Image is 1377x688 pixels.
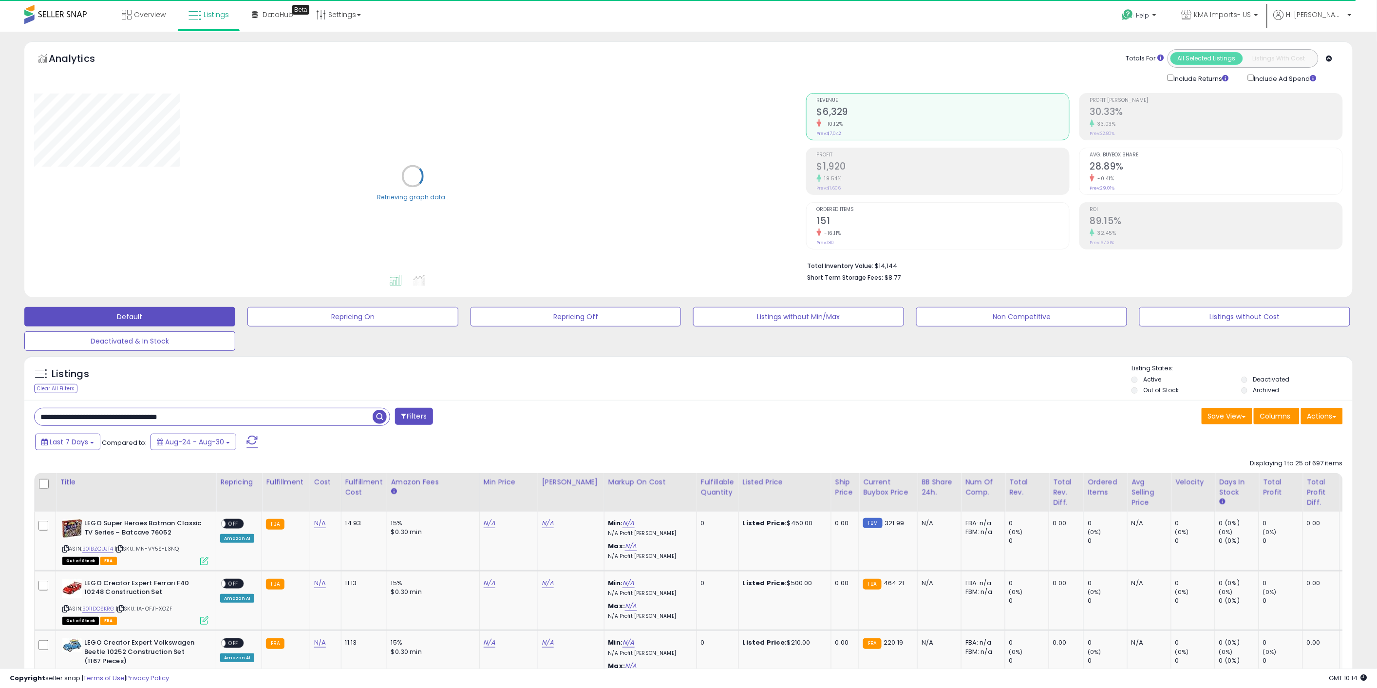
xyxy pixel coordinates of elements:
[1088,528,1101,536] small: (0%)
[314,638,326,648] a: N/A
[608,578,623,588] b: Min:
[885,518,905,528] span: 321.99
[885,273,901,282] span: $8.77
[1243,52,1315,65] button: Listings With Cost
[1175,588,1189,596] small: (0%)
[542,638,554,648] a: N/A
[83,673,125,683] a: Terms of Use
[391,648,472,656] div: $0.30 min
[608,638,623,647] b: Min:
[1088,477,1123,497] div: Ordered Items
[62,519,208,564] div: ASIN:
[484,518,495,528] a: N/A
[808,262,874,270] b: Total Inventory Value:
[1219,497,1225,506] small: Days In Stock.
[345,579,379,588] div: 11.13
[1219,656,1259,665] div: 0 (0%)
[608,553,689,560] p: N/A Profit [PERSON_NAME]
[817,131,842,136] small: Prev: $7,042
[1219,596,1259,605] div: 0 (0%)
[622,638,634,648] a: N/A
[266,579,284,590] small: FBA
[835,477,855,497] div: Ship Price
[247,307,458,326] button: Repricing On
[34,384,77,393] div: Clear All Filters
[1253,375,1290,383] label: Deactivated
[1132,519,1164,528] div: N/A
[484,638,495,648] a: N/A
[220,534,254,543] div: Amazon AI
[1090,153,1342,158] span: Avg. Buybox Share
[835,638,851,647] div: 0.00
[835,579,851,588] div: 0.00
[701,477,735,497] div: Fulfillable Quantity
[1263,596,1302,605] div: 0
[1009,528,1023,536] small: (0%)
[542,578,554,588] a: N/A
[542,477,600,487] div: [PERSON_NAME]
[1219,536,1259,545] div: 0 (0%)
[1143,375,1161,383] label: Active
[1009,588,1023,596] small: (0%)
[102,438,147,447] span: Compared to:
[391,528,472,536] div: $0.30 min
[604,473,697,512] th: The percentage added to the cost of goods (COGS) that forms the calculator for Min & Max prices.
[1090,215,1342,229] h2: 89.15%
[1088,638,1127,647] div: 0
[391,519,472,528] div: 15%
[1219,579,1259,588] div: 0 (0%)
[542,518,554,528] a: N/A
[1253,386,1280,394] label: Archived
[1009,519,1049,528] div: 0
[608,650,689,657] p: N/A Profit [PERSON_NAME]
[204,10,229,19] span: Listings
[608,590,689,597] p: N/A Profit [PERSON_NAME]
[1175,656,1215,665] div: 0
[965,588,998,596] div: FBM: n/a
[1009,596,1049,605] div: 0
[1274,10,1352,32] a: Hi [PERSON_NAME]
[1219,648,1233,656] small: (0%)
[1132,638,1164,647] div: N/A
[391,477,475,487] div: Amazon Fees
[922,638,954,647] div: N/A
[1009,536,1049,545] div: 0
[1090,207,1342,212] span: ROI
[391,487,397,496] small: Amazon Fees.
[1175,638,1215,647] div: 0
[126,673,169,683] a: Privacy Policy
[151,434,236,450] button: Aug-24 - Aug-30
[1094,175,1114,182] small: -0.41%
[226,639,241,648] span: OFF
[625,541,637,551] a: N/A
[1194,10,1251,19] span: KMA Imports- US
[1088,519,1127,528] div: 0
[821,120,844,128] small: -10.12%
[817,215,1069,229] h2: 151
[916,307,1127,326] button: Non Competitive
[391,588,472,596] div: $0.30 min
[134,10,166,19] span: Overview
[62,519,82,538] img: 616fgyZYftL._SL40_.jpg
[884,578,905,588] span: 464.21
[10,674,169,683] div: seller snap | |
[1219,528,1233,536] small: (0%)
[965,648,998,656] div: FBM: n/a
[743,477,827,487] div: Listed Price
[808,273,884,282] b: Short Term Storage Fees:
[863,477,913,497] div: Current Buybox Price
[1219,519,1259,528] div: 0 (0%)
[62,579,82,598] img: 51nmvLWrmBL._SL40_.jpg
[1286,10,1345,19] span: Hi [PERSON_NAME]
[1170,52,1243,65] button: All Selected Listings
[1307,477,1336,508] div: Total Profit Diff.
[922,477,957,497] div: BB Share 24h.
[1254,408,1300,424] button: Columns
[1143,386,1179,394] label: Out of Stock
[10,673,45,683] strong: Copyright
[1263,528,1277,536] small: (0%)
[817,240,834,246] small: Prev: 180
[817,153,1069,158] span: Profit
[1175,579,1215,588] div: 0
[817,98,1069,103] span: Revenue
